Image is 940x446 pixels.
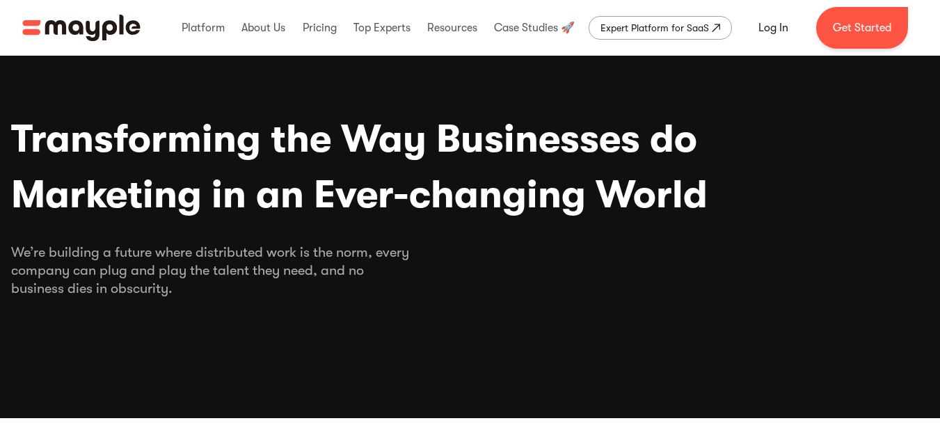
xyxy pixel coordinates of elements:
span: business dies in obscurity. [11,280,930,298]
div: We’re building a future where distributed work is the norm, every [11,244,930,298]
div: Pricing [299,6,340,50]
a: home [22,15,141,41]
img: Mayple logo [22,15,141,41]
a: Expert Platform for SaaS [589,16,732,40]
a: Get Started [816,7,908,49]
a: Log In [742,11,805,45]
div: Platform [178,6,228,50]
div: Expert Platform for SaaS [600,19,709,36]
div: Top Experts [350,6,414,50]
h1: Transforming the Way Businesses do [11,111,930,223]
div: About Us [238,6,289,50]
div: Resources [424,6,481,50]
span: company can plug and play the talent they need, and no [11,262,930,280]
span: Marketing in an Ever-changing World [11,167,930,223]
